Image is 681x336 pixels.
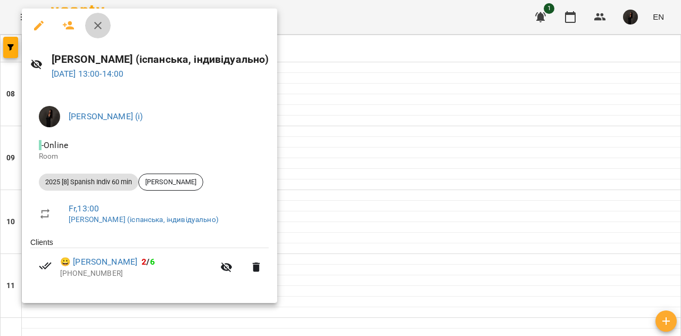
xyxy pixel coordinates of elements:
span: 2025 [8] Spanish Indiv 60 min [39,177,138,187]
ul: Clients [30,237,269,290]
p: [PHONE_NUMBER] [60,268,214,279]
a: Fr , 13:00 [69,203,99,214]
a: 😀 [PERSON_NAME] [60,256,137,268]
span: 6 [150,257,155,267]
img: 5858c9cbb9d5886a1d49eb89d6c4f7a7.jpg [39,106,60,127]
span: [PERSON_NAME] [139,177,203,187]
div: [PERSON_NAME] [138,174,203,191]
b: / [142,257,154,267]
a: [PERSON_NAME] (іспанська, індивідуально) [69,215,219,224]
p: Room [39,151,260,162]
span: - Online [39,140,70,150]
span: 2 [142,257,146,267]
a: [DATE] 13:00-14:00 [52,69,124,79]
h6: [PERSON_NAME] (іспанська, індивідуально) [52,51,269,68]
a: [PERSON_NAME] (і) [69,111,143,121]
svg: Paid [39,259,52,272]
